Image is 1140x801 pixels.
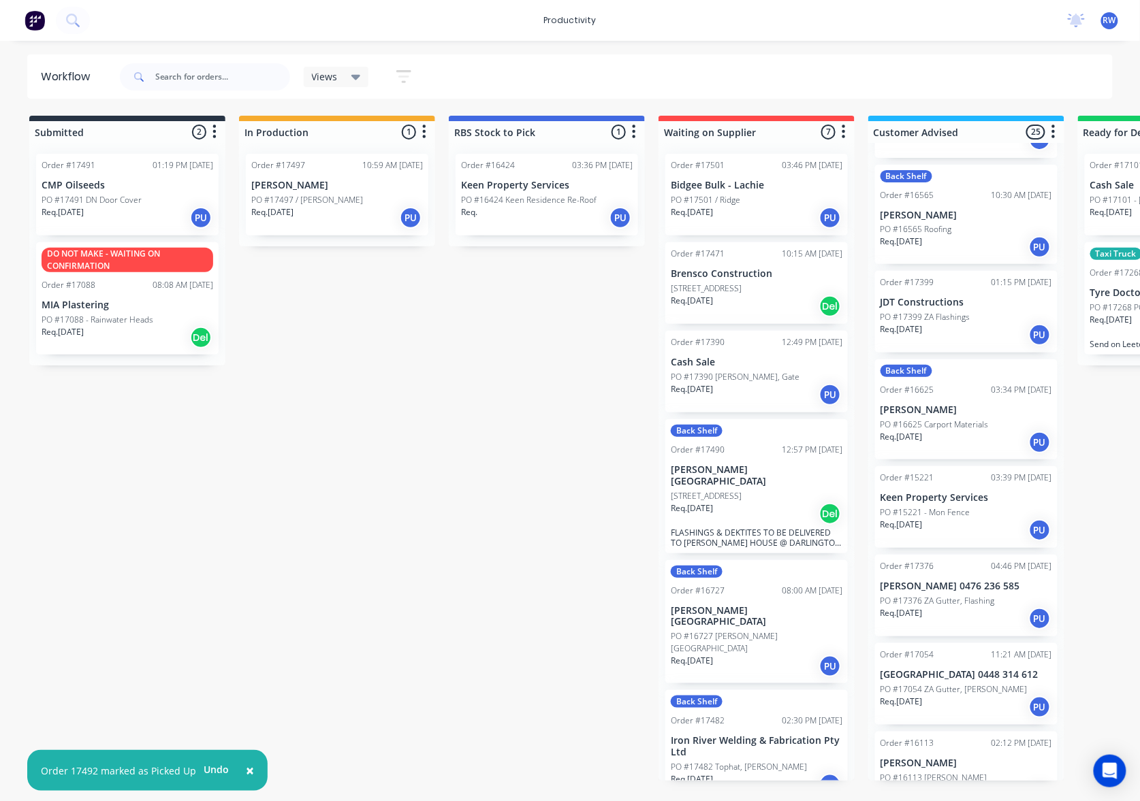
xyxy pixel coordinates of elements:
[41,69,97,85] div: Workflow
[671,630,842,655] p: PO #16727 [PERSON_NAME][GEOGRAPHIC_DATA]
[881,607,923,619] p: Req. [DATE]
[671,502,713,514] p: Req. [DATE]
[1090,314,1133,326] p: Req. [DATE]
[461,159,515,171] div: Order #16424
[671,357,842,368] p: Cash Sale
[572,159,633,171] div: 03:36 PM [DATE]
[875,643,1058,725] div: Order #1705411:21 AM [DATE][GEOGRAPHIC_DATA] 0448 314 612PO #17054 ZA Gutter, [PERSON_NAME]Req.[D...
[881,323,923,336] p: Req. [DATE]
[782,715,842,727] div: 02:30 PM [DATE]
[671,464,842,487] p: [PERSON_NAME][GEOGRAPHIC_DATA]
[190,327,212,348] div: Del
[671,383,713,395] p: Req. [DATE]
[42,326,84,338] p: Req. [DATE]
[671,735,842,758] p: Iron River Welding & Fabrication Pty Ltd
[42,159,95,171] div: Order #17491
[671,194,740,206] p: PO #17501 / Ridge
[246,154,428,235] div: Order #1749710:59 AM [DATE][PERSON_NAME]PO #17497 / [PERSON_NAME]Req.[DATE]PU
[992,276,1052,289] div: 01:15 PM [DATE]
[42,248,213,272] div: DO NOT MAKE - WAITING ON CONFIRMATION
[881,757,1052,769] p: [PERSON_NAME]
[881,519,923,531] p: Req. [DATE]
[1029,696,1051,718] div: PU
[153,159,213,171] div: 01:19 PM [DATE]
[461,206,477,218] p: Req.
[819,503,841,525] div: Del
[671,282,742,295] p: [STREET_ADDRESS]
[881,649,934,661] div: Order #17054
[881,595,995,607] p: PO #17376 ZA Gutter, Flashing
[819,774,841,796] div: PU
[881,384,934,396] div: Order #16625
[881,189,934,201] div: Order #16565
[881,276,934,289] div: Order #17399
[881,297,1052,308] p: JDT Constructions
[42,299,213,311] p: MIA Plastering
[671,206,713,218] p: Req. [DATE]
[609,207,631,229] div: PU
[1090,206,1133,218] p: Req. [DATE]
[992,737,1052,749] div: 02:12 PM [DATE]
[190,207,212,229] div: PU
[671,295,713,307] p: Req. [DATE]
[881,560,934,572] div: Order #17376
[881,737,934,749] div: Order #16113
[1094,755,1126,787] div: Open Intercom Messenger
[819,655,841,677] div: PU
[671,527,842,548] p: FLASHINGS & DEKTITES TO BE DELIVERED TO [PERSON_NAME] HOUSE @ DARLINGTON PT [DATE] 4th, ALONG WIT...
[1103,14,1116,27] span: RW
[232,754,268,787] button: Close
[1029,236,1051,258] div: PU
[196,759,236,779] button: Undo
[42,206,84,218] p: Req. [DATE]
[819,207,841,229] div: PU
[665,242,848,324] div: Order #1747110:15 AM [DATE]Brensco Construction[STREET_ADDRESS]Req.[DATE]Del
[537,10,603,31] div: productivity
[992,649,1052,661] div: 11:21 AM [DATE]
[42,194,142,206] p: PO #17491 DN Door Cover
[881,506,970,519] p: PO #15221 - Mon Fence
[251,194,363,206] p: PO #17497 / [PERSON_NAME]
[782,159,842,171] div: 03:46 PM [DATE]
[461,180,633,191] p: Keen Property Services
[400,207,422,229] div: PU
[671,566,723,578] div: Back Shelf
[251,159,305,171] div: Order #17497
[671,371,799,383] p: PO #17390 [PERSON_NAME], Gate
[665,419,848,553] div: Back ShelfOrder #1749012:57 PM [DATE][PERSON_NAME][GEOGRAPHIC_DATA][STREET_ADDRESS]Req.[DATE]DelF...
[881,431,923,443] p: Req. [DATE]
[671,655,713,667] p: Req. [DATE]
[251,206,294,218] p: Req. [DATE]
[42,180,213,191] p: CMP Oilseeds
[881,210,1052,221] p: [PERSON_NAME]
[875,555,1058,636] div: Order #1737604:46 PM [DATE][PERSON_NAME] 0476 236 585PO #17376 ZA Gutter, FlashingReq.[DATE]PU
[671,696,723,708] div: Back Shelf
[671,773,713,785] p: Req. [DATE]
[875,165,1058,265] div: Back ShelfOrder #1656510:30 AM [DATE][PERSON_NAME]PO #16565 RoofingReq.[DATE]PU
[153,279,213,291] div: 08:08 AM [DATE]
[671,585,725,597] div: Order #16727
[875,466,1058,548] div: Order #1522103:39 PM [DATE]Keen Property ServicesPO #15221 - Mon FenceReq.[DATE]PU
[25,10,45,31] img: Factory
[1029,519,1051,541] div: PU
[881,581,1052,592] p: [PERSON_NAME] 0476 236 585
[671,248,725,260] div: Order #17471
[875,271,1058,353] div: Order #1739901:15 PM [DATE]JDT ConstructionsPO #17399 ZA FlashingsReq.[DATE]PU
[819,384,841,406] div: PU
[881,235,923,248] p: Req. [DATE]
[251,180,423,191] p: [PERSON_NAME]
[1029,608,1051,630] div: PU
[42,314,153,326] p: PO #17088 - Rainwater Heads
[36,242,219,355] div: DO NOT MAKE - WAITING ON CONFIRMATIONOrder #1708808:08 AM [DATE]MIA PlasteringPO #17088 - Rainwat...
[881,772,987,784] p: PO #16113 [PERSON_NAME]
[671,490,742,502] p: [STREET_ADDRESS]
[671,425,723,437] div: Back Shelf
[671,180,842,191] p: Bidgee Bulk - Lachie
[671,444,725,456] div: Order #17490
[41,764,196,778] div: Order 17492 marked as Picked Up
[875,359,1058,459] div: Back ShelfOrder #1662503:34 PM [DATE][PERSON_NAME]PO #16625 Carport MaterialsReq.[DATE]PU
[665,331,848,412] div: Order #1739012:49 PM [DATE]Cash SalePO #17390 [PERSON_NAME], GateReq.[DATE]PU
[671,761,807,773] p: PO #17482 Tophat, [PERSON_NAME]
[881,419,989,431] p: PO #16625 Carport Materials
[155,63,290,91] input: Search for orders...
